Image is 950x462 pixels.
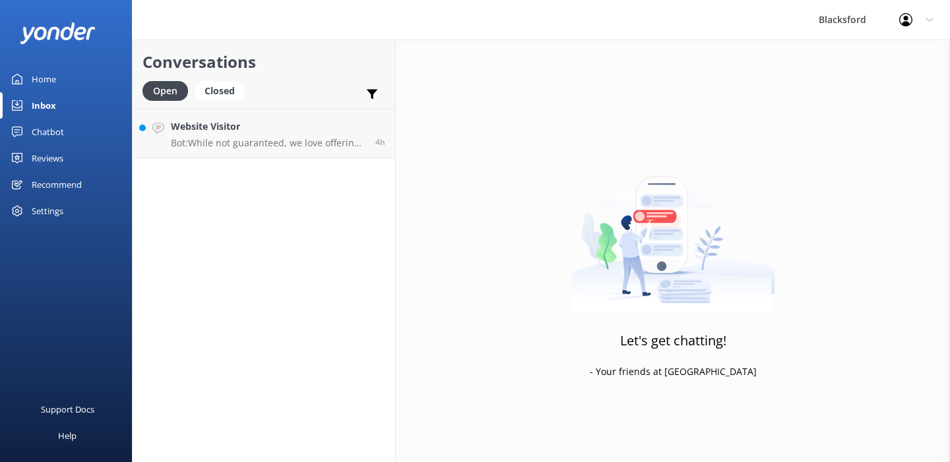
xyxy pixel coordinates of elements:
[195,81,245,101] div: Closed
[195,83,251,98] a: Closed
[142,81,188,101] div: Open
[32,66,56,92] div: Home
[571,149,775,314] img: artwork of a man stealing a conversation from at giant smartphone
[20,22,96,44] img: yonder-white-logo.png
[171,119,365,134] h4: Website Visitor
[32,171,82,198] div: Recommend
[58,422,77,449] div: Help
[375,136,385,148] span: Sep 20 2025 12:54pm (UTC -06:00) America/Chihuahua
[41,396,94,422] div: Support Docs
[32,92,56,119] div: Inbox
[133,109,395,158] a: Website VisitorBot:While not guaranteed, we love offering one-way rentals and try to accommodate ...
[171,137,365,149] p: Bot: While not guaranteed, we love offering one-way rentals and try to accommodate requests as be...
[590,364,757,379] p: - Your friends at [GEOGRAPHIC_DATA]
[32,119,64,145] div: Chatbot
[620,330,726,351] h3: Let's get chatting!
[32,145,63,171] div: Reviews
[142,83,195,98] a: Open
[142,49,385,74] h2: Conversations
[32,198,63,224] div: Settings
